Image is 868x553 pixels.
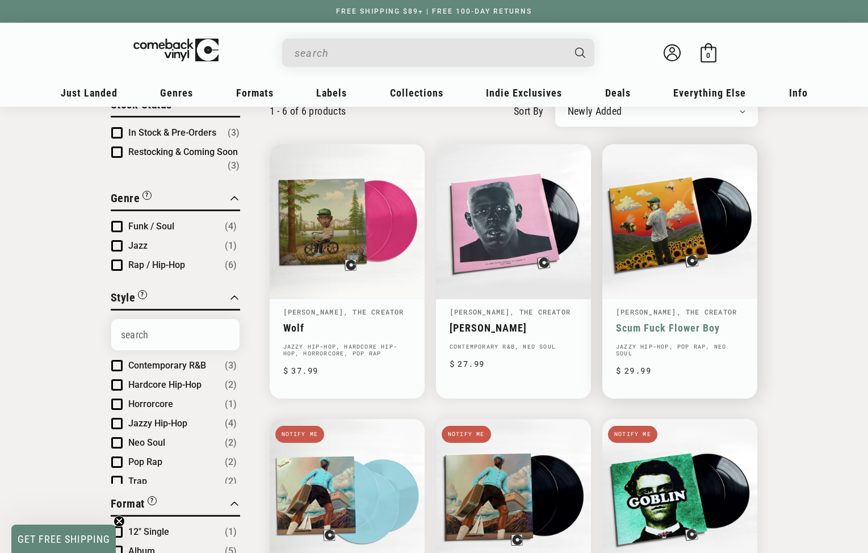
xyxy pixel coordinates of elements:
[616,307,737,316] a: [PERSON_NAME], The Creator
[390,87,443,99] span: Collections
[225,397,237,411] span: Number of products: (1)
[706,51,710,60] span: 0
[316,87,347,99] span: Labels
[295,41,564,65] input: When autocomplete results are available use up and down arrows to review and enter to select
[225,378,237,392] span: Number of products: (2)
[128,418,187,429] span: Jazzy Hip-Hop
[128,526,169,537] span: 12" Single
[283,307,404,316] a: [PERSON_NAME], The Creator
[111,190,152,210] button: Filter by Genre
[283,322,411,334] a: Wolf
[325,7,543,15] a: FREE SHIPPING $89+ | FREE 100-DAY RETURNS
[128,456,162,467] span: Pop Rap
[128,476,147,487] span: Trap
[228,126,240,140] span: Number of products: (3)
[111,495,157,515] button: Filter by Format
[673,87,746,99] span: Everything Else
[270,105,346,117] p: 1 - 6 of 6 products
[111,291,136,304] span: Style
[605,87,631,99] span: Deals
[114,516,125,527] button: Close teaser
[128,379,202,390] span: Hardcore Hip-Hop
[225,359,237,372] span: Number of products: (3)
[111,319,240,350] input: Search Options
[111,289,148,309] button: Filter by Style
[128,399,173,409] span: Horrorcore
[128,437,165,448] span: Neo Soul
[225,258,237,272] span: Number of products: (6)
[225,436,237,450] span: Number of products: (2)
[128,127,216,138] span: In Stock & Pre-Orders
[514,103,544,119] label: sort by
[128,146,238,157] span: Restocking & Coming Soon
[789,87,808,99] span: Info
[160,87,193,99] span: Genres
[450,307,571,316] a: [PERSON_NAME], The Creator
[128,221,174,232] span: Funk / Soul
[11,525,116,553] div: GET FREE SHIPPINGClose teaser
[128,360,206,371] span: Contemporary R&B
[111,98,172,111] span: Stock Status
[228,159,240,173] span: Number of products: (3)
[18,533,110,545] span: GET FREE SHIPPING
[111,191,140,205] span: Genre
[225,525,237,539] span: Number of products: (1)
[225,417,237,430] span: Number of products: (4)
[61,87,118,99] span: Just Landed
[565,39,596,67] button: Search
[225,239,237,253] span: Number of products: (1)
[450,322,577,334] a: [PERSON_NAME]
[282,39,594,67] div: Search
[128,259,185,270] span: Rap / Hip-Hop
[225,475,237,488] span: Number of products: (2)
[111,497,145,510] span: Format
[128,240,148,251] span: Jazz
[225,220,237,233] span: Number of products: (4)
[616,322,744,334] a: Scum Fuck Flower Boy
[225,455,237,469] span: Number of products: (2)
[486,87,562,99] span: Indie Exclusives
[236,87,274,99] span: Formats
